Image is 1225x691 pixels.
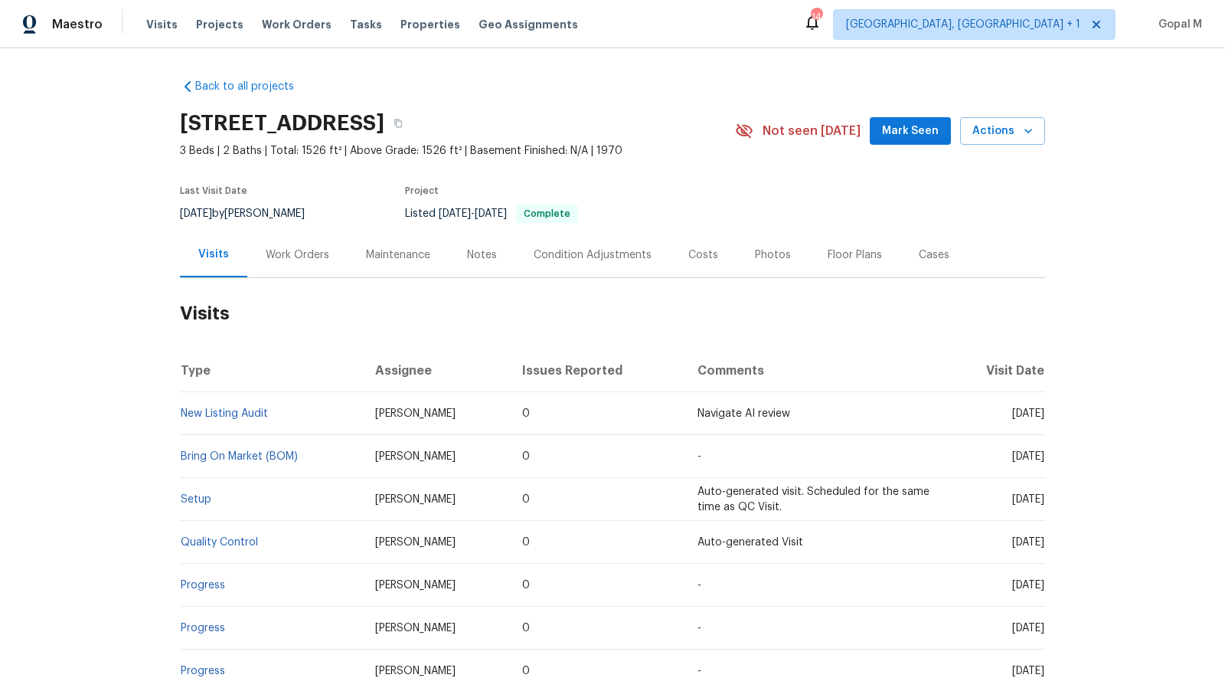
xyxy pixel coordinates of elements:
[1012,451,1044,462] span: [DATE]
[1012,408,1044,419] span: [DATE]
[697,408,790,419] span: Navigate AI review
[180,349,363,392] th: Type
[1012,623,1044,634] span: [DATE]
[972,122,1033,141] span: Actions
[870,117,951,146] button: Mark Seen
[697,580,701,591] span: -
[181,537,258,548] a: Quality Control
[522,494,530,505] span: 0
[882,122,939,141] span: Mark Seen
[1012,494,1044,505] span: [DATE]
[467,247,497,263] div: Notes
[181,580,225,591] a: Progress
[960,117,1045,146] button: Actions
[366,247,430,263] div: Maintenance
[181,451,298,462] a: Bring On Market (BOM)
[1012,666,1044,676] span: [DATE]
[375,623,456,634] span: [PERSON_NAME]
[439,208,507,219] span: -
[363,349,510,392] th: Assignee
[522,580,530,591] span: 0
[522,408,530,419] span: 0
[375,580,456,591] span: [PERSON_NAME]
[52,17,103,32] span: Maestro
[1012,537,1044,548] span: [DATE]
[146,17,178,32] span: Visits
[375,451,456,462] span: [PERSON_NAME]
[180,186,247,195] span: Last Visit Date
[828,247,882,263] div: Floor Plans
[763,123,861,139] span: Not seen [DATE]
[266,247,329,263] div: Work Orders
[405,186,439,195] span: Project
[697,623,701,634] span: -
[180,143,735,159] span: 3 Beds | 2 Baths | Total: 1526 ft² | Above Grade: 1526 ft² | Basement Finished: N/A | 1970
[375,666,456,676] span: [PERSON_NAME]
[510,349,685,392] th: Issues Reported
[180,116,384,131] h2: [STREET_ADDRESS]
[405,208,578,219] span: Listed
[697,486,929,513] span: Auto-generated visit. Scheduled for the same time as QC Visit.
[181,494,211,505] a: Setup
[522,623,530,634] span: 0
[697,451,701,462] span: -
[1012,580,1044,591] span: [DATE]
[198,247,229,262] div: Visits
[1152,17,1202,32] span: Gopal M
[181,408,268,419] a: New Listing Audit
[688,247,718,263] div: Costs
[919,247,949,263] div: Cases
[945,349,1045,392] th: Visit Date
[685,349,945,392] th: Comments
[697,666,701,676] span: -
[479,17,578,32] span: Geo Assignments
[534,247,652,263] div: Condition Adjustments
[181,666,225,676] a: Progress
[439,208,471,219] span: [DATE]
[475,208,507,219] span: [DATE]
[196,17,243,32] span: Projects
[811,9,822,25] div: 14
[375,537,456,548] span: [PERSON_NAME]
[518,209,577,218] span: Complete
[522,451,530,462] span: 0
[522,537,530,548] span: 0
[375,408,456,419] span: [PERSON_NAME]
[375,494,456,505] span: [PERSON_NAME]
[384,110,412,137] button: Copy Address
[181,623,225,634] a: Progress
[180,205,323,223] div: by [PERSON_NAME]
[180,79,327,94] a: Back to all projects
[755,247,791,263] div: Photos
[846,17,1080,32] span: [GEOGRAPHIC_DATA], [GEOGRAPHIC_DATA] + 1
[350,19,382,30] span: Tasks
[180,208,212,219] span: [DATE]
[522,666,530,676] span: 0
[262,17,332,32] span: Work Orders
[400,17,460,32] span: Properties
[697,537,803,548] span: Auto-generated Visit
[180,278,1045,349] h2: Visits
